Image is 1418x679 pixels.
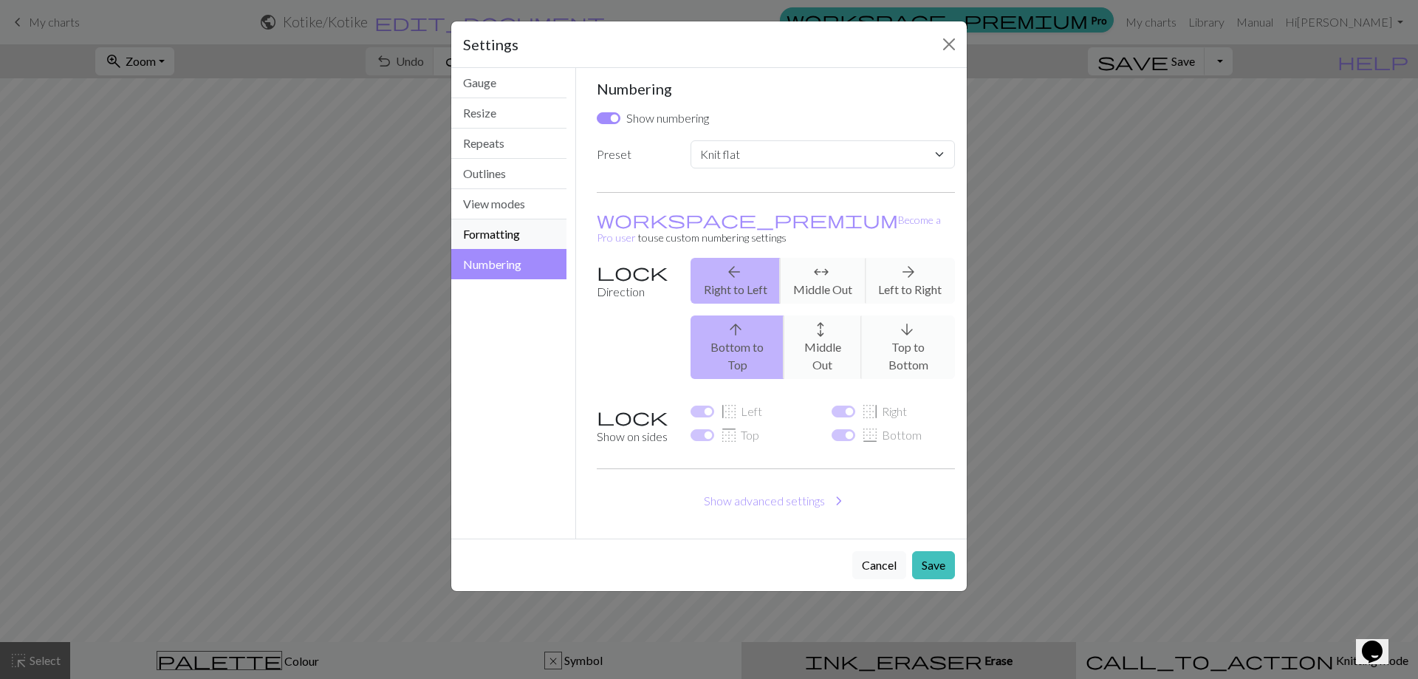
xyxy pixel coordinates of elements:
[720,426,759,444] label: Top
[588,258,682,391] label: Direction
[626,109,709,127] label: Show numbering
[451,129,566,159] button: Repeats
[720,403,762,420] label: Left
[861,401,879,422] span: border_right
[861,425,879,446] span: border_bottom
[597,209,898,230] span: workspace_premium
[852,551,906,579] button: Cancel
[451,249,566,279] button: Numbering
[861,403,907,420] label: Right
[830,491,848,511] span: chevron_right
[451,98,566,129] button: Resize
[588,140,682,174] label: Preset
[1356,620,1403,664] iframe: chat widget
[451,68,566,98] button: Gauge
[451,159,566,189] button: Outlines
[597,487,956,515] button: Show advanced settings
[861,426,922,444] label: Bottom
[912,551,955,579] button: Save
[720,401,738,422] span: border_left
[463,33,518,55] h5: Settings
[597,214,941,244] a: Become a Pro user
[597,214,941,244] small: to use custom numbering settings
[720,425,738,446] span: border_top
[588,403,682,451] label: Show on sides
[451,219,566,250] button: Formatting
[597,80,956,98] h5: Numbering
[937,33,961,56] button: Close
[451,189,566,219] button: View modes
